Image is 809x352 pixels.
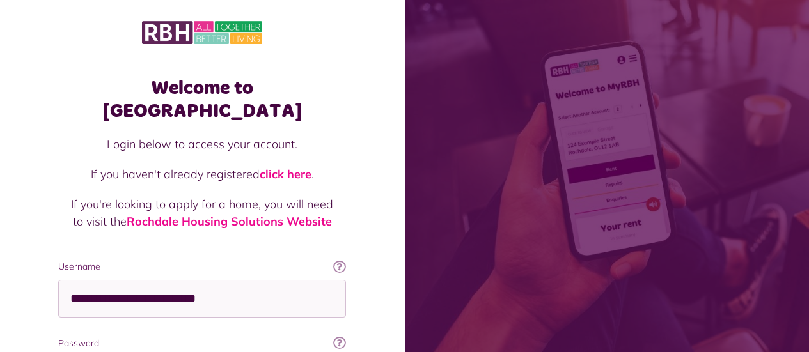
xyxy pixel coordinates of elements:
img: MyRBH [142,19,262,46]
a: click here [260,167,311,181]
a: Rochdale Housing Solutions Website [127,214,332,229]
h1: Welcome to [GEOGRAPHIC_DATA] [58,77,346,123]
label: Username [58,260,346,273]
p: Login below to access your account. [71,135,333,153]
label: Password [58,337,346,350]
p: If you're looking to apply for a home, you will need to visit the [71,195,333,230]
p: If you haven't already registered . [71,165,333,183]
